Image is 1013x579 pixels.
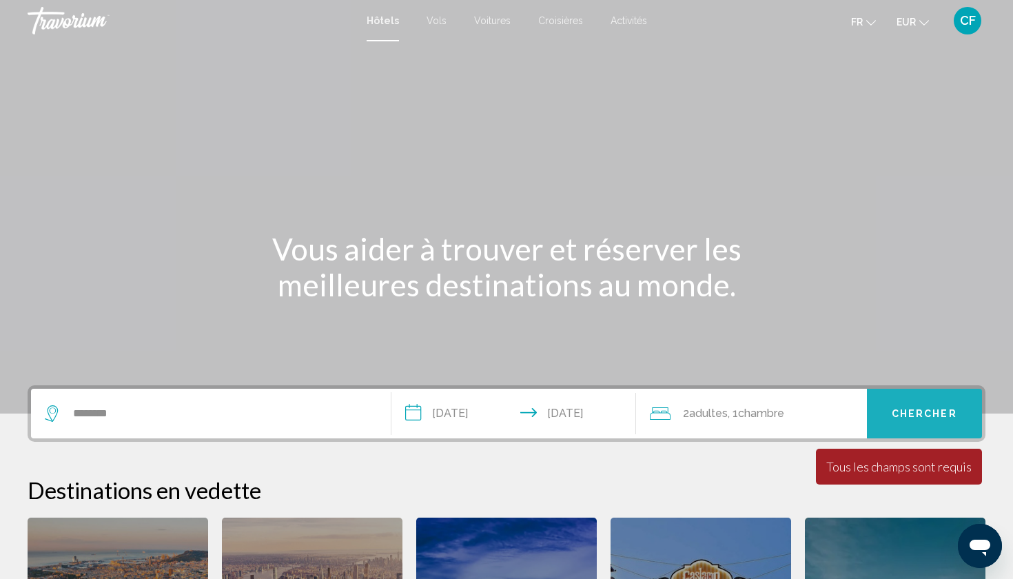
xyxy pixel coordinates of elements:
[248,231,765,303] h1: Vous aider à trouver et réserver les meilleures destinations au monde.
[427,15,447,26] a: Vols
[897,12,929,32] button: Change currency
[636,389,867,438] button: Travelers: 2 adults, 0 children
[738,407,784,420] span: Chambre
[897,17,916,28] span: EUR
[867,389,983,438] button: Chercher
[611,15,647,26] a: Activités
[538,15,583,26] a: Croisières
[391,389,636,438] button: Check-in date: Sep 26, 2025 Check-out date: Sep 28, 2025
[367,15,399,26] a: Hôtels
[851,12,876,32] button: Change language
[960,14,976,28] span: CF
[31,389,982,438] div: Search widget
[826,459,972,474] div: Tous les champs sont requis
[28,7,353,34] a: Travorium
[892,409,957,420] span: Chercher
[958,524,1002,568] iframe: Bouton de lancement de la fenêtre de messagerie
[728,404,784,423] span: , 1
[28,476,985,504] h2: Destinations en vedette
[683,404,728,423] span: 2
[689,407,728,420] span: Adultes
[950,6,985,35] button: User Menu
[474,15,511,26] a: Voitures
[851,17,863,28] span: fr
